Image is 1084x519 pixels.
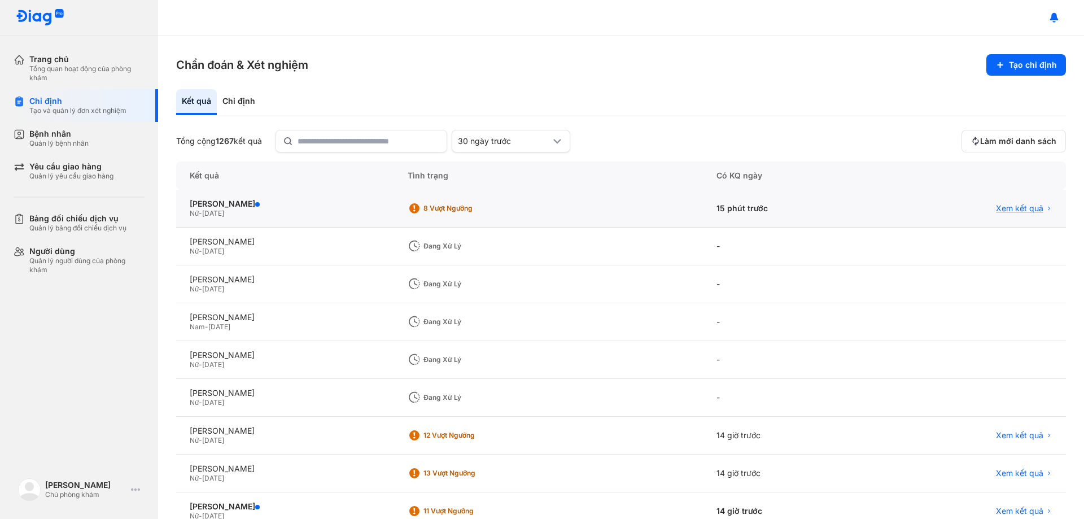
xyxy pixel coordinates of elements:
[29,139,89,148] div: Quản lý bệnh nhân
[29,162,113,172] div: Yêu cầu giao hàng
[423,469,514,478] div: 13 Vượt ngưỡng
[202,436,224,444] span: [DATE]
[45,490,126,499] div: Chủ phòng khám
[29,224,126,233] div: Quản lý bảng đối chiếu dịch vụ
[703,162,879,190] div: Có KQ ngày
[199,360,202,369] span: -
[703,379,879,417] div: -
[190,464,381,474] div: [PERSON_NAME]
[961,130,1066,152] button: Làm mới danh sách
[202,360,224,369] span: [DATE]
[199,247,202,255] span: -
[29,129,89,139] div: Bệnh nhân
[29,172,113,181] div: Quản lý yêu cầu giao hàng
[202,398,224,407] span: [DATE]
[190,426,381,436] div: [PERSON_NAME]
[29,96,126,106] div: Chỉ định
[996,506,1043,516] span: Xem kết quả
[202,474,224,482] span: [DATE]
[16,9,64,27] img: logo
[423,204,514,213] div: 8 Vượt ngưỡng
[423,317,514,326] div: Đang xử lý
[176,162,394,190] div: Kết quả
[190,199,381,209] div: [PERSON_NAME]
[199,436,202,444] span: -
[703,265,879,303] div: -
[176,57,308,73] h3: Chẩn đoán & Xét nghiệm
[996,468,1043,478] span: Xem kết quả
[199,209,202,217] span: -
[703,455,879,492] div: 14 giờ trước
[703,341,879,379] div: -
[423,507,514,516] div: 11 Vượt ngưỡng
[423,280,514,289] div: Đang xử lý
[176,136,262,146] div: Tổng cộng kết quả
[190,436,199,444] span: Nữ
[208,322,230,331] span: [DATE]
[190,350,381,360] div: [PERSON_NAME]
[29,256,145,274] div: Quản lý người dùng của phòng khám
[703,228,879,265] div: -
[458,136,550,146] div: 30 ngày trước
[423,355,514,364] div: Đang xử lý
[199,474,202,482] span: -
[986,54,1066,76] button: Tạo chỉ định
[980,136,1056,146] span: Làm mới danh sách
[216,136,234,146] span: 1267
[29,54,145,64] div: Trang chủ
[217,89,261,115] div: Chỉ định
[190,388,381,398] div: [PERSON_NAME]
[190,501,381,512] div: [PERSON_NAME]
[202,247,224,255] span: [DATE]
[190,237,381,247] div: [PERSON_NAME]
[202,209,224,217] span: [DATE]
[423,393,514,402] div: Đang xử lý
[29,213,126,224] div: Bảng đối chiếu dịch vụ
[202,285,224,293] span: [DATE]
[199,285,202,293] span: -
[703,417,879,455] div: 14 giờ trước
[996,203,1043,213] span: Xem kết quả
[190,474,199,482] span: Nữ
[29,64,145,82] div: Tổng quan hoạt động của phòng khám
[190,209,199,217] span: Nữ
[190,247,199,255] span: Nữ
[190,360,199,369] span: Nữ
[190,285,199,293] span: Nữ
[190,398,199,407] span: Nữ
[176,89,217,115] div: Kết quả
[199,398,202,407] span: -
[703,303,879,341] div: -
[996,430,1043,441] span: Xem kết quả
[29,106,126,115] div: Tạo và quản lý đơn xét nghiệm
[190,322,205,331] span: Nam
[423,242,514,251] div: Đang xử lý
[29,246,145,256] div: Người dùng
[205,322,208,331] span: -
[423,431,514,440] div: 12 Vượt ngưỡng
[190,312,381,322] div: [PERSON_NAME]
[45,480,126,490] div: [PERSON_NAME]
[394,162,703,190] div: Tình trạng
[703,190,879,228] div: 15 phút trước
[190,274,381,285] div: [PERSON_NAME]
[18,478,41,501] img: logo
